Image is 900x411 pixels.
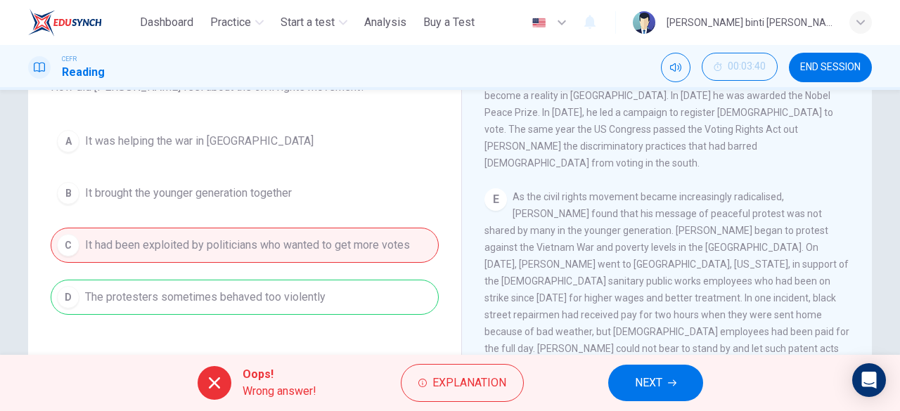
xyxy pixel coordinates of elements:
[275,10,353,35] button: Start a test
[608,365,703,401] button: NEXT
[418,10,480,35] button: Buy a Test
[243,366,316,383] span: Oops!
[661,53,690,82] div: Mute
[633,11,655,34] img: Profile picture
[205,10,269,35] button: Practice
[364,14,406,31] span: Analysis
[62,54,77,64] span: CEFR
[530,18,548,28] img: en
[800,62,861,73] span: END SESSION
[359,10,412,35] button: Analysis
[210,14,251,31] span: Practice
[28,8,134,37] a: ELTC logo
[667,14,832,31] div: [PERSON_NAME] binti [PERSON_NAME]
[702,53,778,81] button: 00:03:40
[635,373,662,393] span: NEXT
[140,14,193,31] span: Dashboard
[243,383,316,400] span: Wrong answer!
[401,364,524,402] button: Explanation
[281,14,335,31] span: Start a test
[423,14,475,31] span: Buy a Test
[728,61,766,72] span: 00:03:40
[432,373,506,393] span: Explanation
[852,363,886,397] div: Open Intercom Messenger
[62,64,105,81] h1: Reading
[134,10,199,35] button: Dashboard
[484,191,849,405] span: As the civil rights movement became increasingly radicalised, [PERSON_NAME] found that his messag...
[484,188,507,211] div: E
[789,53,872,82] button: END SESSION
[28,8,102,37] img: ELTC logo
[702,53,778,82] div: Hide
